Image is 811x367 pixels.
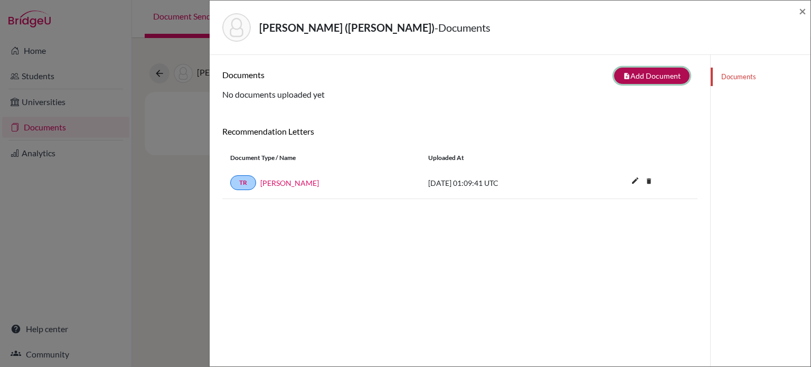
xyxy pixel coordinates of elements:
span: × [799,3,806,18]
div: Document Type / Name [222,153,420,163]
a: TR [230,175,256,190]
a: delete [641,175,657,189]
h6: Documents [222,70,460,80]
a: [PERSON_NAME] [260,177,319,189]
button: edit [626,174,644,190]
button: note_addAdd Document [614,68,690,84]
span: - Documents [435,21,491,34]
i: edit [627,172,644,189]
button: Close [799,5,806,17]
span: [DATE] 01:09:41 UTC [428,178,498,187]
i: delete [641,173,657,189]
div: No documents uploaded yet [222,68,697,101]
a: Documents [711,68,810,86]
h6: Recommendation Letters [222,126,697,136]
div: Uploaded at [420,153,579,163]
i: note_add [623,72,630,80]
strong: [PERSON_NAME] ([PERSON_NAME]) [259,21,435,34]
